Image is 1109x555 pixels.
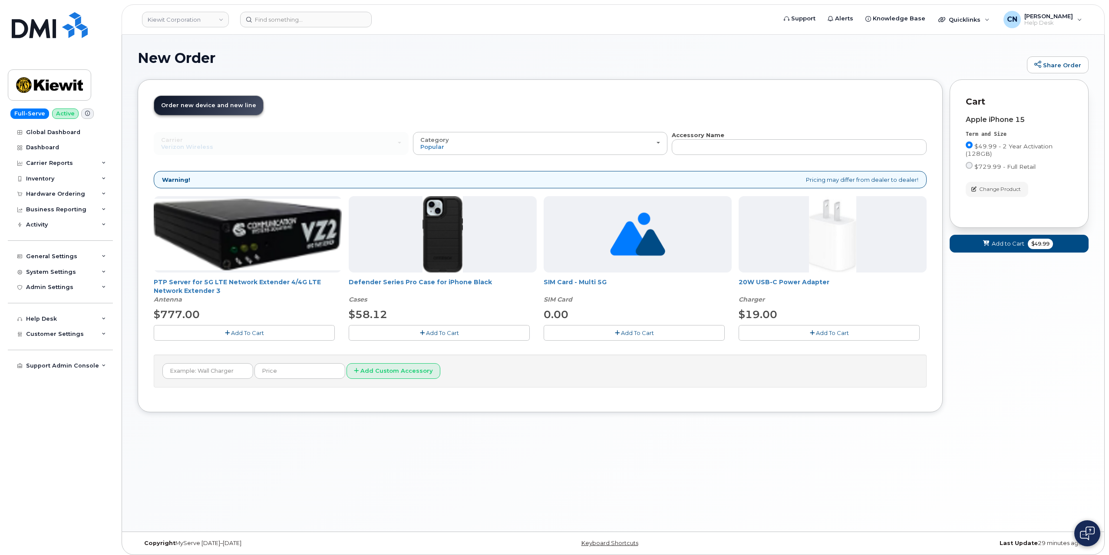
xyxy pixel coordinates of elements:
[420,143,444,150] span: Popular
[966,131,1073,138] div: Term and Size
[816,329,849,336] span: Add To Cart
[154,278,321,295] a: PTP Server for 5G LTE Network Extender 4/4G LTE Network Extender 3
[231,329,264,336] span: Add To Cart
[544,278,607,286] a: SIM Card - Multi 5G
[254,363,345,379] input: Price
[349,296,367,303] em: Cases
[974,163,1036,170] span: $729.99 - Full Retail
[966,141,973,148] input: $49.99 - 2 Year Activation (128GB)
[413,132,668,154] button: Category Popular
[739,278,927,304] div: 20W USB-C Power Adapter
[154,278,342,304] div: PTP Server for 5G LTE Network Extender 4/4G LTE Network Extender 3
[739,308,777,321] span: $19.00
[349,325,530,340] button: Add To Cart
[1027,56,1089,74] a: Share Order
[1080,526,1095,540] img: Open chat
[992,240,1024,248] span: Add to Cart
[544,308,568,321] span: 0.00
[581,540,638,546] a: Keyboard Shortcuts
[966,95,1073,108] p: Cart
[349,278,492,286] a: Defender Series Pro Case for iPhone Black
[966,182,1028,197] button: Change Product
[420,136,449,143] span: Category
[979,185,1021,193] span: Change Product
[739,278,829,286] a: 20W USB-C Power Adapter
[739,325,920,340] button: Add To Cart
[138,50,1023,66] h1: New Order
[966,143,1053,157] span: $49.99 - 2 Year Activation (128GB)
[544,278,732,304] div: SIM Card - Multi 5G
[544,296,572,303] em: SIM Card
[161,102,256,108] span: Order new device and new line
[426,329,459,336] span: Add To Cart
[144,540,175,546] strong: Copyright
[672,131,724,138] strong: Accessory Name
[154,199,342,270] img: Casa_Sysem.png
[950,235,1089,253] button: Add to Cart $49.99
[162,176,190,184] strong: Warning!
[154,308,200,321] span: $777.00
[966,162,973,169] input: $729.99 - Full Retail
[162,363,253,379] input: Example: Wall Charger
[154,171,927,189] div: Pricing may differ from dealer to dealer!
[154,296,182,303] em: Antenna
[739,296,765,303] em: Charger
[966,116,1073,124] div: Apple iPhone 15
[138,540,455,547] div: MyServe [DATE]–[DATE]
[772,540,1089,547] div: 29 minutes ago
[610,196,665,273] img: no_image_found-2caef05468ed5679b831cfe6fc140e25e0c280774317ffc20a367ab7fd17291e.png
[1028,239,1053,249] span: $49.99
[347,363,440,379] button: Add Custom Accessory
[154,325,335,340] button: Add To Cart
[422,196,463,273] img: defenderiphone14.png
[349,308,387,321] span: $58.12
[809,196,856,273] img: apple20w.jpg
[544,325,725,340] button: Add To Cart
[349,278,537,304] div: Defender Series Pro Case for iPhone Black
[1000,540,1038,546] strong: Last Update
[621,329,654,336] span: Add To Cart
